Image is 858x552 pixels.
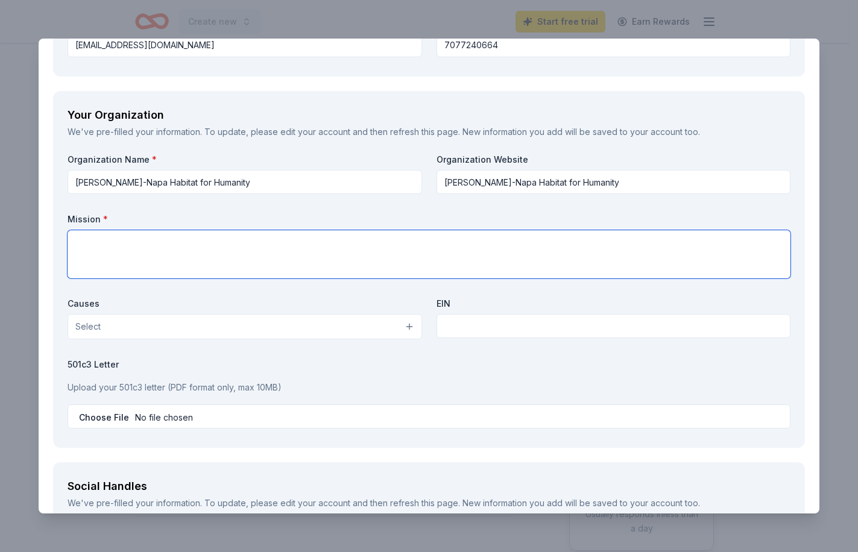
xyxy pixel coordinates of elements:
[437,154,791,166] label: Organization Website
[75,319,101,334] span: Select
[68,359,790,371] label: 501c3 Letter
[68,496,790,510] div: We've pre-filled your information. To update, please and then refresh this page. New information ...
[280,127,350,137] a: edit your account
[68,154,422,166] label: Organization Name
[68,125,790,139] div: We've pre-filled your information. To update, please and then refresh this page. New information ...
[280,498,350,508] a: edit your account
[68,477,790,496] div: Social Handles
[68,380,790,395] p: Upload your 501c3 letter (PDF format only, max 10MB)
[68,105,790,125] div: Your Organization
[68,298,422,310] label: Causes
[68,314,422,339] button: Select
[437,298,791,310] label: EIN
[68,213,790,225] label: Mission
